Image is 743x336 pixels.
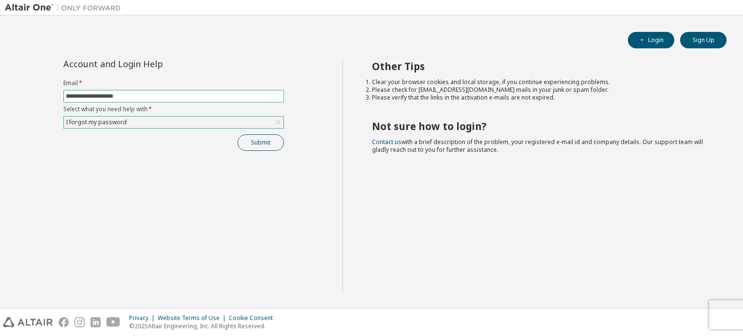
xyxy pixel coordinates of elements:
[63,79,284,87] label: Email
[372,138,401,146] a: Contact us
[63,105,284,113] label: Select what you need help with
[680,32,727,48] button: Sign Up
[229,314,279,322] div: Cookie Consent
[106,317,120,327] img: youtube.svg
[129,322,279,330] p: © 2025 Altair Engineering, Inc. All Rights Reserved.
[372,78,710,86] li: Clear your browser cookies and local storage, if you continue experiencing problems.
[238,134,284,151] button: Submit
[372,120,710,132] h2: Not sure how to login?
[129,314,158,322] div: Privacy
[628,32,674,48] button: Login
[64,117,128,128] div: I forgot my password
[372,60,710,73] h2: Other Tips
[372,138,703,154] span: with a brief description of the problem, your registered e-mail id and company details. Our suppo...
[5,3,126,13] img: Altair One
[158,314,229,322] div: Website Terms of Use
[74,317,85,327] img: instagram.svg
[63,60,240,68] div: Account and Login Help
[372,94,710,102] li: Please verify that the links in the activation e-mails are not expired.
[59,317,69,327] img: facebook.svg
[3,317,53,327] img: altair_logo.svg
[372,86,710,94] li: Please check for [EMAIL_ADDRESS][DOMAIN_NAME] mails in your junk or spam folder.
[90,317,101,327] img: linkedin.svg
[64,117,283,128] div: I forgot my password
